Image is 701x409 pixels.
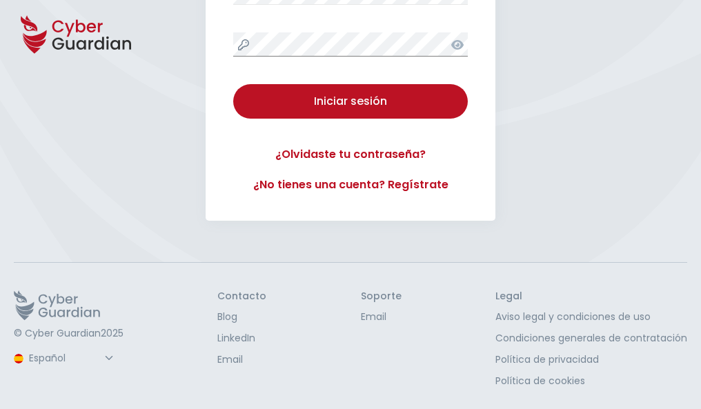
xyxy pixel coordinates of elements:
[217,290,266,303] h3: Contacto
[495,352,687,367] a: Política de privacidad
[217,331,266,346] a: LinkedIn
[361,290,402,303] h3: Soporte
[495,374,687,388] a: Política de cookies
[217,310,266,324] a: Blog
[495,290,687,303] h3: Legal
[244,93,457,110] div: Iniciar sesión
[14,354,23,363] img: region-logo
[14,328,124,340] p: © Cyber Guardian 2025
[361,310,402,324] a: Email
[233,177,468,193] a: ¿No tienes una cuenta? Regístrate
[233,84,468,119] button: Iniciar sesión
[217,352,266,367] a: Email
[233,146,468,163] a: ¿Olvidaste tu contraseña?
[495,331,687,346] a: Condiciones generales de contratación
[495,310,687,324] a: Aviso legal y condiciones de uso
